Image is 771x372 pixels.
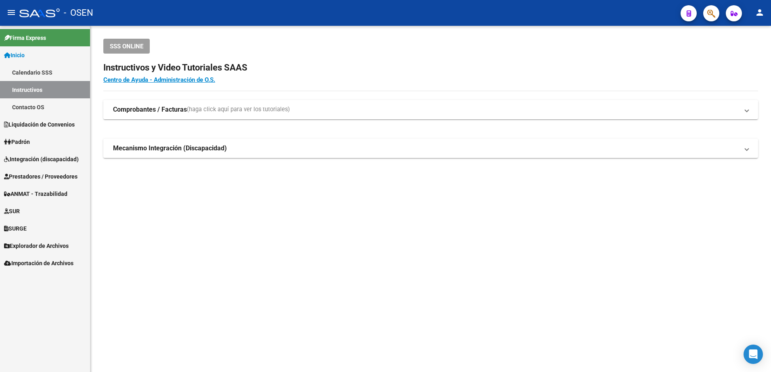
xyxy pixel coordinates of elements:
span: Inicio [4,51,25,60]
span: SSS ONLINE [110,43,143,50]
a: Centro de Ayuda - Administración de O.S. [103,76,215,83]
span: Integración (discapacidad) [4,155,79,164]
span: SURGE [4,224,27,233]
div: Open Intercom Messenger [744,345,763,364]
span: Firma Express [4,33,46,42]
h2: Instructivos y Video Tutoriales SAAS [103,60,758,75]
span: ANMAT - Trazabilidad [4,189,67,198]
span: SUR [4,207,20,216]
mat-expansion-panel-header: Comprobantes / Facturas(haga click aquí para ver los tutoriales) [103,100,758,119]
span: - OSEN [64,4,93,22]
strong: Comprobantes / Facturas [113,105,187,114]
span: Prestadores / Proveedores [4,172,78,181]
span: Padrón [4,137,30,146]
strong: Mecanismo Integración (Discapacidad) [113,144,227,153]
span: Explorador de Archivos [4,241,69,250]
mat-expansion-panel-header: Mecanismo Integración (Discapacidad) [103,139,758,158]
span: Importación de Archivos [4,259,73,268]
span: (haga click aquí para ver los tutoriales) [187,105,290,114]
mat-icon: person [755,8,765,17]
span: Liquidación de Convenios [4,120,75,129]
mat-icon: menu [6,8,16,17]
button: SSS ONLINE [103,39,150,54]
